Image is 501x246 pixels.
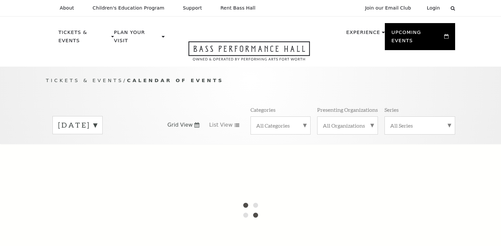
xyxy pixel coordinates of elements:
[346,28,380,40] p: Experience
[114,28,160,48] p: Plan Your Visit
[390,122,450,129] label: All Series
[220,5,255,11] p: Rent Bass Hall
[46,77,123,83] span: Tickets & Events
[391,28,443,48] p: Upcoming Events
[183,5,202,11] p: Support
[127,77,224,83] span: Calendar of Events
[317,106,378,113] p: Presenting Organizations
[92,5,164,11] p: Children's Education Program
[60,5,74,11] p: About
[167,121,193,129] span: Grid View
[256,122,305,129] label: All Categories
[323,122,372,129] label: All Organizations
[209,121,233,129] span: List View
[46,77,455,85] p: /
[250,106,276,113] p: Categories
[58,120,97,130] label: [DATE]
[384,106,399,113] p: Series
[58,28,110,48] p: Tickets & Events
